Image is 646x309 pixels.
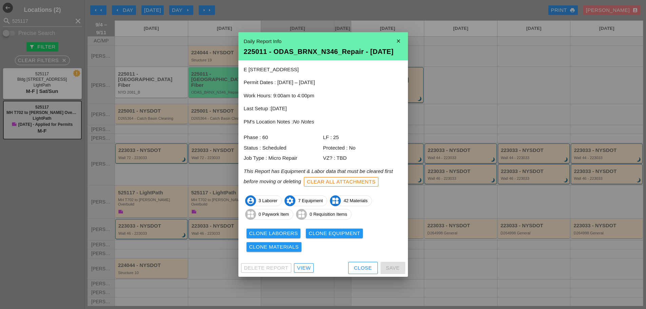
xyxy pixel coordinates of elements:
[244,105,403,113] p: Last Setup :
[323,144,403,152] div: Protected : No
[245,195,256,206] i: account_circle
[330,195,372,206] span: 42 Materials
[271,105,287,111] span: [DATE]
[244,134,323,141] div: Phase : 60
[244,154,323,162] div: Job Type : Micro Repair
[249,243,299,251] div: Clone Materials
[392,34,405,48] i: close
[247,229,301,238] button: Clone Laborers
[306,229,363,238] button: Clone Equipment
[354,264,372,272] div: Close
[297,264,311,272] div: View
[304,177,379,187] button: Clear All Attachments
[244,92,403,100] p: Work Hours: 9:00am to 4:00pm
[244,144,323,152] div: Status : Scheduled
[244,66,403,74] p: E [STREET_ADDRESS]
[323,154,403,162] div: VZ? : TBD
[244,79,403,86] p: Permit Dates : [DATE] – [DATE]
[245,209,256,220] i: widgets
[249,230,298,237] div: Clone Laborers
[330,195,341,206] i: widgets
[307,178,376,186] div: Clear All Attachments
[244,48,403,55] div: 225011 - ODAS_BRNX_N346_Repair - [DATE]
[294,263,314,273] a: View
[285,195,295,206] i: settings
[296,209,307,220] i: widgets
[247,242,302,252] button: Clone Materials
[323,134,403,141] div: LF : 25
[293,119,314,124] i: No Notes
[244,168,393,184] i: This Report has Equipment & Labor data that must be cleared first before moving or deleting
[244,118,403,126] p: PM's Location Notes :
[348,262,378,274] button: Close
[246,209,293,220] span: 0 Paywork Item
[285,195,327,206] span: 7 Equipment
[246,195,282,206] span: 3 Laborer
[244,38,403,45] div: Daily Report Info
[296,209,351,220] span: 0 Requisition Items
[309,230,360,237] div: Clone Equipment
